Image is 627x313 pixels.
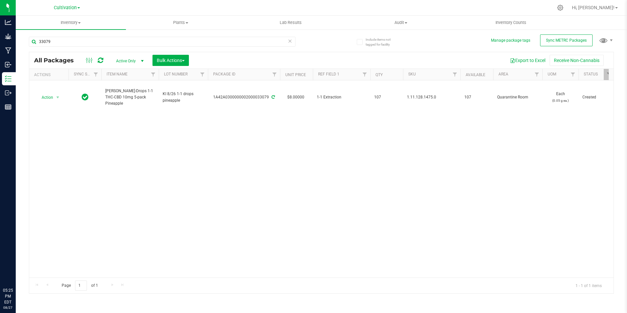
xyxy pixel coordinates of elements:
[34,73,66,77] div: Actions
[498,72,508,76] a: Area
[407,94,456,100] span: 1.11.128.1475.0
[7,261,26,280] iframe: Resource center
[197,69,208,80] a: Filter
[236,16,346,30] a: Lab Results
[464,94,489,100] span: 107
[5,104,11,110] inline-svg: Reports
[36,93,53,102] span: Action
[456,16,566,30] a: Inventory Counts
[271,95,275,99] span: Sync from Compliance System
[374,94,399,100] span: 107
[152,55,189,66] button: Bulk Actions
[207,94,281,100] div: 1A42A0300000002000033079
[359,69,370,80] a: Filter
[107,72,128,76] a: Item Name
[34,57,80,64] span: All Packages
[5,19,11,26] inline-svg: Analytics
[16,16,126,30] a: Inventory
[466,73,485,77] a: Available
[375,73,383,77] a: Qty
[584,72,598,76] a: Status
[532,69,542,80] a: Filter
[3,305,13,310] p: 08/27
[491,38,530,43] button: Manage package tags
[570,281,607,290] span: 1 - 1 of 1 items
[91,69,101,80] a: Filter
[126,20,236,26] span: Plants
[346,16,456,30] a: Audit
[5,47,11,54] inline-svg: Manufacturing
[54,5,77,10] span: Cultivation
[582,94,611,100] span: Created
[75,281,87,291] input: 1
[450,69,460,80] a: Filter
[5,61,11,68] inline-svg: Inbound
[29,37,295,47] input: Search Package ID, Item Name, SKU, Lot or Part Number...
[213,72,235,76] a: Package ID
[5,75,11,82] inline-svg: Inventory
[540,34,593,46] button: Sync METRC Packages
[487,20,535,26] span: Inventory Counts
[16,20,126,26] span: Inventory
[408,72,416,76] a: SKU
[148,69,159,80] a: Filter
[548,72,556,76] a: UOM
[604,69,615,80] a: Filter
[74,72,99,76] a: Sync Status
[546,91,575,103] span: Each
[317,94,366,100] span: 1-1 Extraction
[82,93,89,102] span: In Sync
[56,281,103,291] span: Page of 1
[126,16,236,30] a: Plants
[105,88,155,107] span: [PERSON_NAME]-Drops 1-1 THC-CBD 10mg 5-pack Pineapple
[546,38,587,43] span: Sync METRC Packages
[285,73,306,77] a: Unit Price
[157,58,185,63] span: Bulk Actions
[271,20,311,26] span: Lab Results
[506,55,550,66] button: Export to Excel
[550,55,604,66] button: Receive Non-Cannabis
[5,90,11,96] inline-svg: Outbound
[497,94,538,100] span: Quarantine Room
[164,72,188,76] a: Lot Number
[54,93,62,102] span: select
[572,5,615,10] span: Hi, [PERSON_NAME]!
[5,33,11,40] inline-svg: Grow
[288,37,293,45] span: Clear
[568,69,578,80] a: Filter
[284,93,308,102] span: $8.00000
[3,287,13,305] p: 05:25 PM EDT
[546,97,575,104] p: (0.05 g ea.)
[318,72,339,76] a: Ref Field 1
[163,91,204,103] span: KI 8/26 1-1 drops pineapple
[346,20,456,26] span: Audit
[269,69,280,80] a: Filter
[556,5,564,11] div: Manage settings
[366,37,398,47] span: Include items not tagged for facility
